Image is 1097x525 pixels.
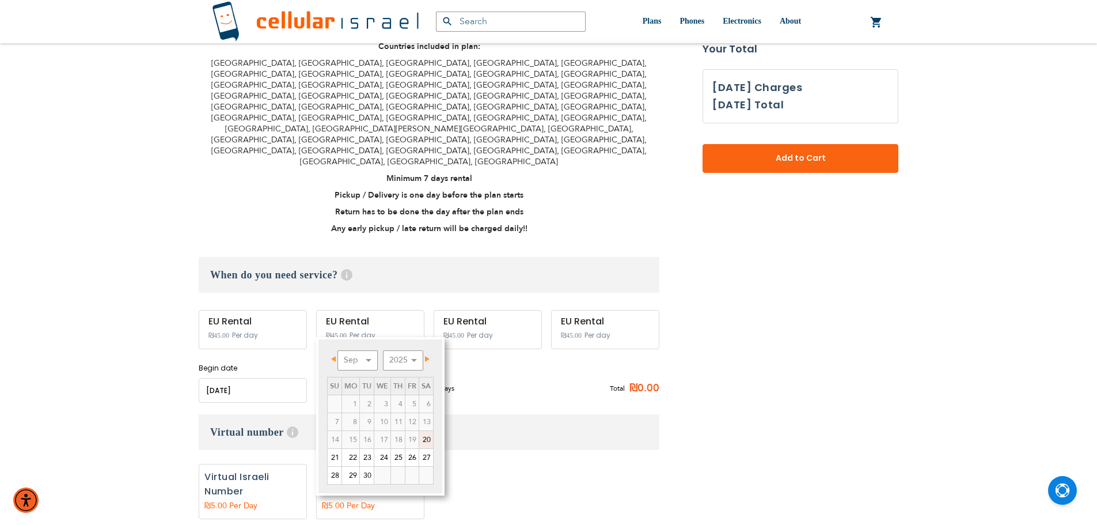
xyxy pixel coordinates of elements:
a: 20 [419,431,433,448]
span: Per day [584,330,610,341]
img: Cellular Israel Logo [212,1,419,42]
h3: Virtual number [199,414,659,450]
span: 14 [328,431,341,448]
strong: Pickup / Delivery is one day before the plan starts [335,190,523,201]
span: Per day [350,330,375,341]
strong: Any early pickup / late return will be charged daily!! [331,223,527,234]
td: minimum 7 days rental Or minimum 4 months on Long term plans [374,430,391,448]
a: 26 [405,449,419,466]
a: 27 [419,449,433,466]
span: Per day [232,330,258,341]
span: Add to Cart [741,153,860,165]
strong: Return has to be done the day after the plan ends [335,206,523,217]
input: MM/DD/YYYY [199,378,307,403]
span: Help [341,269,352,281]
a: 25 [391,449,405,466]
div: EU Rental [326,316,415,327]
td: minimum 7 days rental Or minimum 4 months on Long term plans [328,430,342,448]
span: ₪45.00 [208,331,229,339]
div: EU Rental [443,316,532,327]
h3: [DATE] Charges [712,79,889,96]
a: 23 [360,449,374,466]
span: ₪45.00 [326,331,347,339]
div: EU Rental [208,316,297,327]
span: Next [425,356,430,362]
span: 19 [405,431,419,448]
select: Select month [337,350,378,371]
span: Per day [467,330,493,341]
label: Begin date [199,363,307,373]
p: [GEOGRAPHIC_DATA], [GEOGRAPHIC_DATA], [GEOGRAPHIC_DATA], [GEOGRAPHIC_DATA], [GEOGRAPHIC_DATA], [G... [199,58,659,167]
div: EU Rental [561,316,650,327]
div: Accessibility Menu [13,488,39,513]
td: minimum 7 days rental Or minimum 4 months on Long term plans [405,430,419,448]
span: 15 [342,431,359,448]
span: ₪45.00 [443,331,464,339]
a: 28 [328,467,341,484]
td: minimum 7 days rental Or minimum 4 months on Long term plans [360,430,374,448]
span: About [780,17,801,25]
input: Search [436,12,586,32]
span: 18 [391,431,405,448]
span: 16 [360,431,374,448]
a: 30 [360,467,374,484]
a: 29 [342,467,359,484]
a: Next [418,352,432,367]
span: Prev [331,356,336,362]
a: Prev [328,352,343,367]
span: Help [287,426,298,438]
strong: Your Total [703,40,898,58]
span: Plans [643,17,662,25]
strong: Minimum 7 days rental [386,173,472,184]
span: Phones [680,17,704,25]
a: 21 [328,449,341,466]
td: minimum 7 days rental Or minimum 4 months on Long term plans [342,430,360,448]
td: minimum 7 days rental Or minimum 4 months on Long term plans [391,430,405,448]
a: 22 [342,449,359,466]
span: Total [610,383,625,394]
span: 17 [374,431,390,448]
a: 24 [374,449,390,466]
h3: [DATE] Total [712,96,784,114]
span: Electronics [723,17,761,25]
h3: When do you need service? [199,257,659,293]
span: ₪45.00 [561,331,582,339]
span: ₪0.00 [625,380,659,397]
strong: Countries included in plan: [378,41,480,52]
button: Add to Cart [703,144,898,173]
select: Select year [383,350,423,371]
